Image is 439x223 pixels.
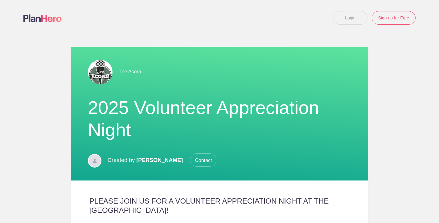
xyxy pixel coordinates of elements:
a: Sign up for Free [372,11,416,25]
div: The Acorn [88,59,351,84]
p: Created by [108,153,216,167]
img: Acorn logo small [88,60,113,84]
span: Contact [190,153,216,167]
img: Logo main planhero [23,14,62,22]
h2: PLEASE JOIN US FOR A VOLUNTEER APPRECIATION NIGHT AT THE [GEOGRAPHIC_DATA]! [89,197,350,215]
h1: 2025 Volunteer Appreciation Night [88,97,351,141]
img: Davatar [88,154,101,168]
a: Login [333,11,367,25]
span: [PERSON_NAME] [136,157,183,163]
